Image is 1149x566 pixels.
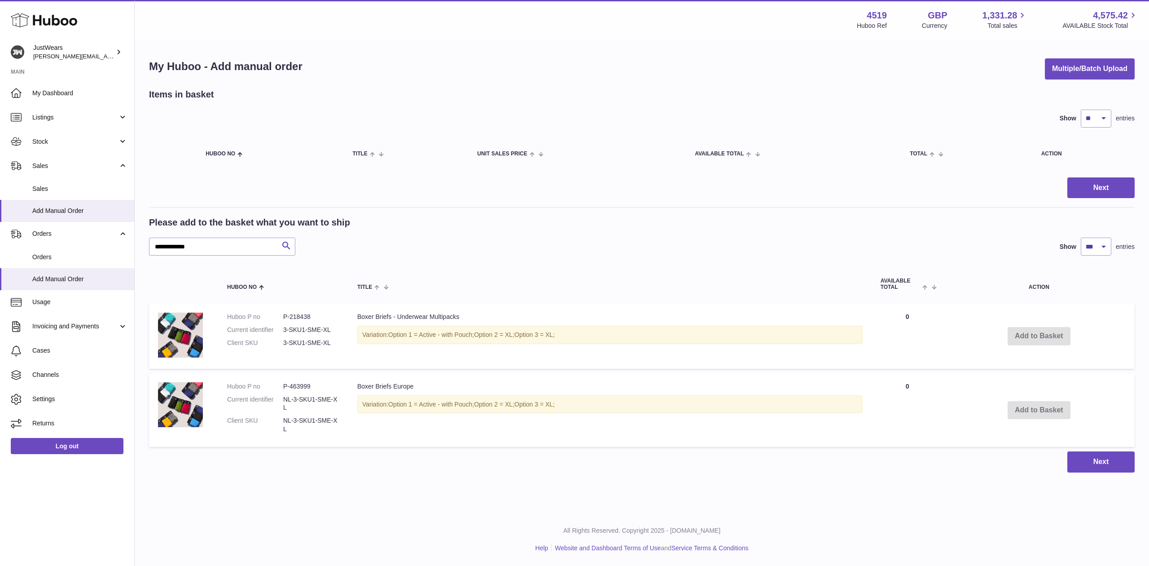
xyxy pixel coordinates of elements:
img: josh@just-wears.com [11,45,24,59]
span: Invoicing and Payments [32,322,118,331]
dt: Current identifier [227,326,283,334]
td: Boxer Briefs Europe [348,373,872,447]
span: Orders [32,230,118,238]
label: Show [1060,243,1076,251]
span: Orders [32,253,127,261]
div: Huboo Ref [857,22,887,30]
span: Listings [32,113,118,122]
a: Log out [11,438,123,454]
span: Stock [32,137,118,146]
span: Add Manual Order [32,275,127,283]
img: Boxer Briefs Europe [158,382,203,427]
span: Option 1 = Active - with Pouch; [388,401,474,408]
td: Boxer Briefs - Underwear Multipacks [348,304,872,369]
h1: My Huboo - Add manual order [149,59,303,74]
dd: 3-SKU1-SME-XL [283,339,339,347]
span: Option 2 = XL; [474,401,514,408]
td: 0 [872,304,943,369]
span: Unit Sales Price [477,151,527,157]
span: Title [357,284,372,290]
a: Website and Dashboard Terms of Use [555,544,661,552]
span: Option 1 = Active - with Pouch; [388,331,474,338]
li: and [552,544,748,553]
a: 4,575.42 AVAILABLE Stock Total [1062,9,1138,30]
div: Action [1041,151,1126,157]
label: Show [1060,114,1076,123]
a: Service Terms & Conditions [671,544,749,552]
td: 0 [872,373,943,447]
span: Add Manual Order [32,207,127,215]
span: AVAILABLE Total [695,151,744,157]
img: Boxer Briefs - Underwear Multipacks [158,313,203,358]
strong: 4519 [867,9,887,22]
span: 1,331.28 [982,9,1017,22]
dt: Client SKU [227,339,283,347]
h2: Items in basket [149,88,214,101]
span: AVAILABLE Total [881,278,921,290]
dd: P-463999 [283,382,339,391]
span: Option 2 = XL; [474,331,514,338]
button: Next [1067,177,1135,199]
div: Variation: [357,395,863,414]
span: Option 3 = XL; [514,331,555,338]
span: Sales [32,185,127,193]
span: Channels [32,371,127,379]
div: Currency [922,22,947,30]
span: Total sales [987,22,1027,30]
strong: GBP [928,9,947,22]
h2: Please add to the basket what you want to ship [149,217,350,229]
div: JustWears [33,44,114,61]
dd: NL-3-SKU1-SME-XL [283,395,339,412]
span: Title [353,151,368,157]
span: entries [1116,114,1135,123]
span: My Dashboard [32,89,127,97]
span: Huboo no [227,284,257,290]
dt: Huboo P no [227,382,283,391]
th: Action [943,269,1135,299]
p: All Rights Reserved. Copyright 2025 - [DOMAIN_NAME] [142,526,1142,535]
a: 1,331.28 Total sales [982,9,1028,30]
span: Settings [32,395,127,403]
button: Next [1067,451,1135,473]
span: AVAILABLE Stock Total [1062,22,1138,30]
dt: Huboo P no [227,313,283,321]
dd: P-218438 [283,313,339,321]
dt: Client SKU [227,416,283,433]
span: Cases [32,346,127,355]
span: Total [910,151,927,157]
span: [PERSON_NAME][EMAIL_ADDRESS][DOMAIN_NAME] [33,53,180,60]
span: 4,575.42 [1093,9,1128,22]
a: Help [535,544,548,552]
dd: NL-3-SKU1-SME-XL [283,416,339,433]
dt: Current identifier [227,395,283,412]
span: Sales [32,162,118,170]
span: Usage [32,298,127,306]
dd: 3-SKU1-SME-XL [283,326,339,334]
span: Huboo no [206,151,235,157]
button: Multiple/Batch Upload [1045,58,1135,80]
div: Variation: [357,326,863,344]
span: entries [1116,243,1135,251]
span: Option 3 = XL; [514,401,555,408]
span: Returns [32,419,127,428]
